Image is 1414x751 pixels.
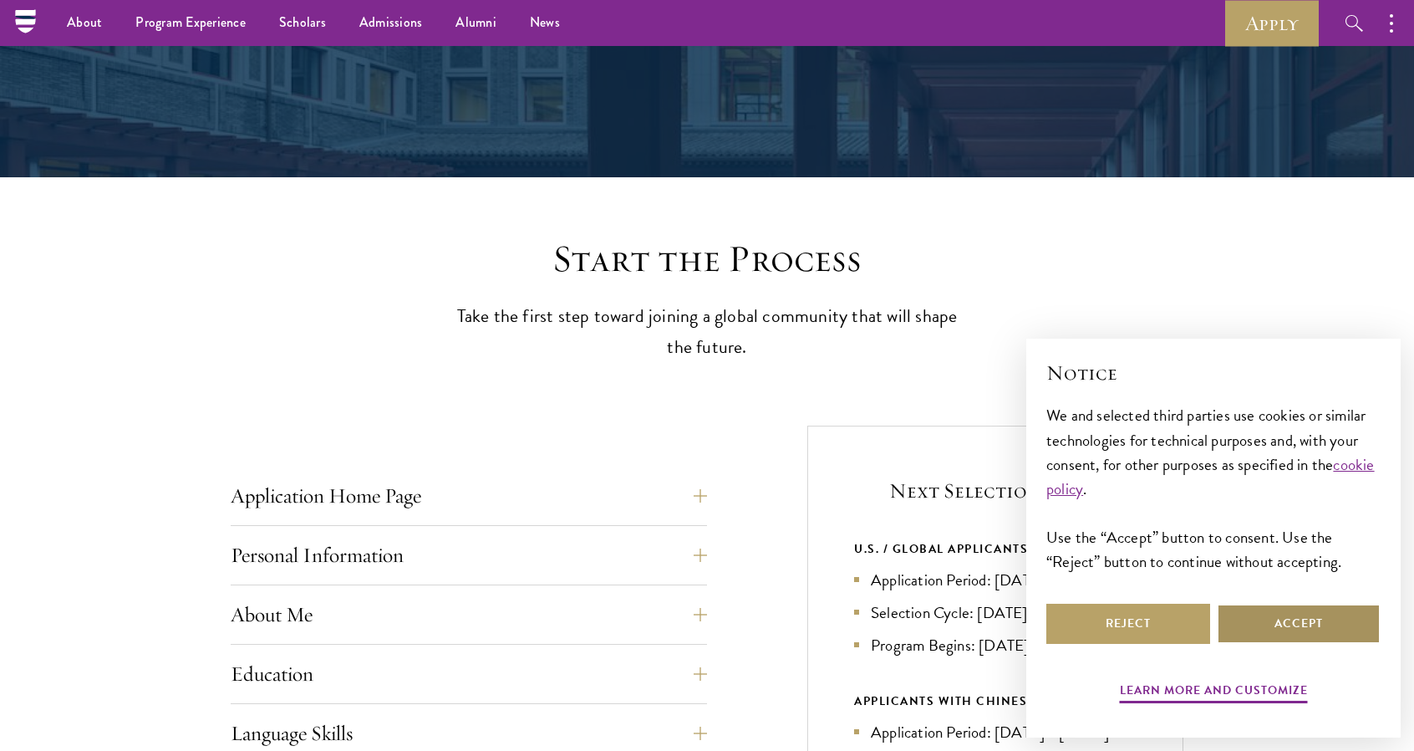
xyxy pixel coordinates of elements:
h2: Start the Process [448,236,966,283]
li: Application Period: [DATE] - [DATE] [854,720,1137,744]
button: Reject [1046,604,1210,644]
li: Application Period: [DATE] - [DATE] [854,568,1137,592]
button: Learn more and customize [1120,680,1308,706]
h2: Notice [1046,359,1381,387]
button: Accept [1217,604,1381,644]
li: Selection Cycle: [DATE] - [DATE] [854,600,1137,625]
div: APPLICANTS WITH CHINESE PASSPORTS [854,691,1137,712]
p: Take the first step toward joining a global community that will shape the future. [448,301,966,363]
button: Education [231,654,707,694]
button: About Me [231,595,707,635]
button: Personal Information [231,535,707,575]
li: Program Begins: [DATE] [854,633,1137,657]
div: We and selected third parties use cookies or similar technologies for technical purposes and, wit... [1046,403,1381,573]
div: U.S. / GLOBAL APPLICANTS [854,539,1137,559]
button: Application Home Page [231,476,707,516]
h5: Next Selection Cycle [854,477,1137,505]
a: cookie policy [1046,452,1375,501]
